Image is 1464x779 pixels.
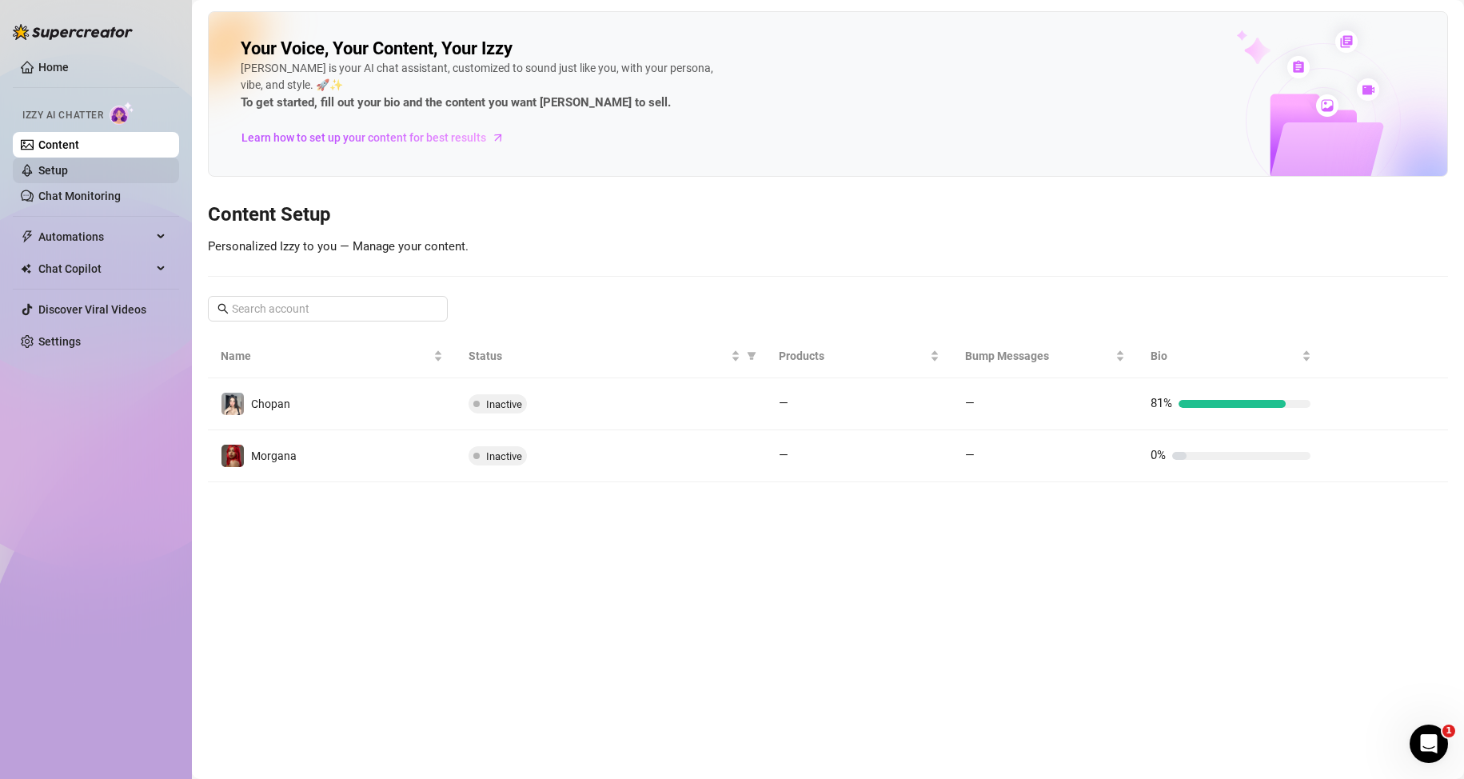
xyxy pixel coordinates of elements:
[241,125,517,150] a: Learn how to set up your content for best results
[486,450,522,462] span: Inactive
[1199,13,1447,176] img: ai-chatter-content-library-cLFOSyPT.png
[1410,725,1448,763] iframe: Intercom live chat
[208,239,469,254] span: Personalized Izzy to you — Manage your content.
[38,61,69,74] a: Home
[779,347,927,365] span: Products
[38,256,152,282] span: Chat Copilot
[486,398,522,410] span: Inactive
[217,303,229,314] span: search
[110,102,134,125] img: AI Chatter
[1151,448,1166,462] span: 0%
[766,334,952,378] th: Products
[221,347,430,365] span: Name
[208,202,1448,228] h3: Content Setup
[779,396,788,410] span: —
[952,334,1139,378] th: Bump Messages
[965,448,975,462] span: —
[38,138,79,151] a: Content
[38,335,81,348] a: Settings
[13,24,133,40] img: logo-BBDzfeDw.svg
[251,449,297,462] span: Morgana
[1151,396,1172,410] span: 81%
[38,224,152,250] span: Automations
[21,263,31,274] img: Chat Copilot
[241,60,720,113] div: [PERSON_NAME] is your AI chat assistant, customized to sound just like you, with your persona, vi...
[469,347,728,365] span: Status
[1442,725,1455,737] span: 1
[251,397,290,410] span: Chopan
[241,95,671,110] strong: To get started, fill out your bio and the content you want [PERSON_NAME] to sell.
[965,347,1113,365] span: Bump Messages
[744,344,760,368] span: filter
[38,303,146,316] a: Discover Viral Videos
[1138,334,1324,378] th: Bio
[965,396,975,410] span: —
[221,445,244,467] img: Morgana
[221,393,244,415] img: Chopan
[232,300,425,318] input: Search account
[241,38,513,60] h2: Your Voice, Your Content, Your Izzy
[747,351,756,361] span: filter
[208,334,456,378] th: Name
[38,190,121,202] a: Chat Monitoring
[490,130,506,146] span: arrow-right
[1151,347,1298,365] span: Bio
[21,230,34,243] span: thunderbolt
[241,129,486,146] span: Learn how to set up your content for best results
[779,448,788,462] span: —
[456,334,766,378] th: Status
[22,108,103,123] span: Izzy AI Chatter
[38,164,68,177] a: Setup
